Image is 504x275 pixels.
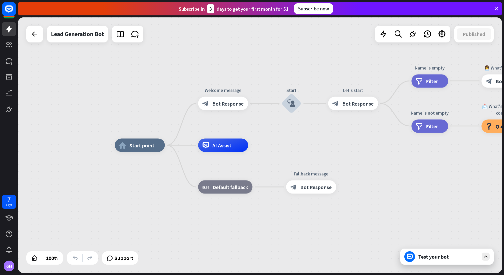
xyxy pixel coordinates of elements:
span: Bot Response [300,184,332,190]
i: home_2 [119,142,126,149]
div: 100% [44,253,60,263]
span: Filter [426,123,438,129]
span: Default fallback [213,184,248,190]
i: block_bot_response [290,184,297,190]
div: Test your bot [418,253,478,260]
span: AI Assist [212,142,231,149]
div: Welcome message [193,87,253,94]
div: GM [4,261,14,271]
div: Let's start [323,87,383,94]
button: Published [457,28,491,40]
span: Support [114,253,133,263]
div: Name is not empty [406,109,453,116]
span: Filter [426,78,438,84]
i: block_question [486,123,492,129]
i: filter [416,78,423,84]
i: block_bot_response [202,100,209,107]
i: block_user_input [287,100,295,108]
i: filter [416,123,423,129]
div: Lead Generation Bot [51,26,104,42]
span: Bot Response [212,100,244,107]
a: 7 days [2,195,16,209]
div: Fallback message [281,170,341,177]
span: Start point [129,142,154,149]
button: Open LiveChat chat widget [5,3,25,23]
div: 7 [7,196,11,202]
i: block_fallback [202,184,209,190]
div: Name is empty [406,64,453,71]
div: days [6,202,12,207]
i: block_bot_response [332,100,339,107]
div: Subscribe now [294,3,333,14]
i: block_bot_response [486,78,492,84]
span: Bot Response [342,100,374,107]
div: Start [271,87,311,94]
div: 3 [207,4,214,13]
div: Subscribe in days to get your first month for $1 [179,4,289,13]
